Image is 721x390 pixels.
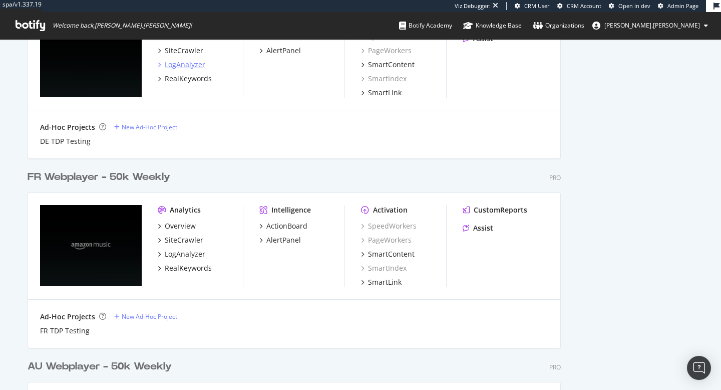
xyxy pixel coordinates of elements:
[158,221,196,231] a: Overview
[170,205,201,215] div: Analytics
[463,21,522,31] div: Knowledge Base
[455,2,491,10] div: Viz Debugger:
[609,2,650,10] a: Open in dev
[549,173,561,182] div: Pro
[40,205,142,286] img: music.amazon.fr
[549,363,561,371] div: Pro
[361,74,407,84] a: SmartIndex
[361,235,412,245] a: PageWorkers
[165,60,205,70] div: LogAnalyzer
[618,2,650,10] span: Open in dev
[158,249,205,259] a: LogAnalyzer
[368,60,415,70] div: SmartContent
[368,249,415,259] div: SmartContent
[28,359,176,374] a: AU Webplayer - 50k Weekly
[368,88,402,98] div: SmartLink
[165,263,212,273] div: RealKeywords
[158,74,212,84] a: RealKeywords
[165,249,205,259] div: LogAnalyzer
[463,12,522,39] a: Knowledge Base
[557,2,601,10] a: CRM Account
[122,123,177,131] div: New Ad-Hoc Project
[53,22,192,30] span: Welcome back, [PERSON_NAME].[PERSON_NAME] !
[266,46,301,56] div: AlertPanel
[114,312,177,321] a: New Ad-Hoc Project
[474,205,527,215] div: CustomReports
[533,21,584,31] div: Organizations
[463,205,527,215] a: CustomReports
[361,277,402,287] a: SmartLink
[361,88,402,98] a: SmartLink
[40,136,91,146] a: DE TDP Testing
[122,312,177,321] div: New Ad-Hoc Project
[40,16,142,97] img: music.amazon.de
[687,356,711,380] div: Open Intercom Messenger
[158,235,203,245] a: SiteCrawler
[40,122,95,132] div: Ad-Hoc Projects
[361,249,415,259] a: SmartContent
[165,46,203,56] div: SiteCrawler
[158,60,205,70] a: LogAnalyzer
[28,359,172,374] div: AU Webplayer - 50k Weekly
[463,223,493,233] a: Assist
[259,235,301,245] a: AlertPanel
[40,312,95,322] div: Ad-Hoc Projects
[473,223,493,233] div: Assist
[399,12,452,39] a: Botify Academy
[266,221,307,231] div: ActionBoard
[667,2,698,10] span: Admin Page
[361,221,417,231] a: SpeedWorkers
[373,205,408,215] div: Activation
[658,2,698,10] a: Admin Page
[515,2,550,10] a: CRM User
[158,263,212,273] a: RealKeywords
[40,326,90,336] a: FR TDP Testing
[604,21,700,30] span: alexandre.guignard
[399,21,452,31] div: Botify Academy
[524,2,550,10] span: CRM User
[368,277,402,287] div: SmartLink
[259,46,301,56] a: AlertPanel
[28,170,174,184] a: FR Webplayer - 50k Weekly
[361,46,412,56] a: PageWorkers
[266,235,301,245] div: AlertPanel
[361,263,407,273] a: SmartIndex
[584,18,716,34] button: [PERSON_NAME].[PERSON_NAME]
[271,205,311,215] div: Intelligence
[114,123,177,131] a: New Ad-Hoc Project
[158,46,203,56] a: SiteCrawler
[361,60,415,70] a: SmartContent
[259,221,307,231] a: ActionBoard
[165,235,203,245] div: SiteCrawler
[533,12,584,39] a: Organizations
[165,74,212,84] div: RealKeywords
[567,2,601,10] span: CRM Account
[28,170,170,184] div: FR Webplayer - 50k Weekly
[165,221,196,231] div: Overview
